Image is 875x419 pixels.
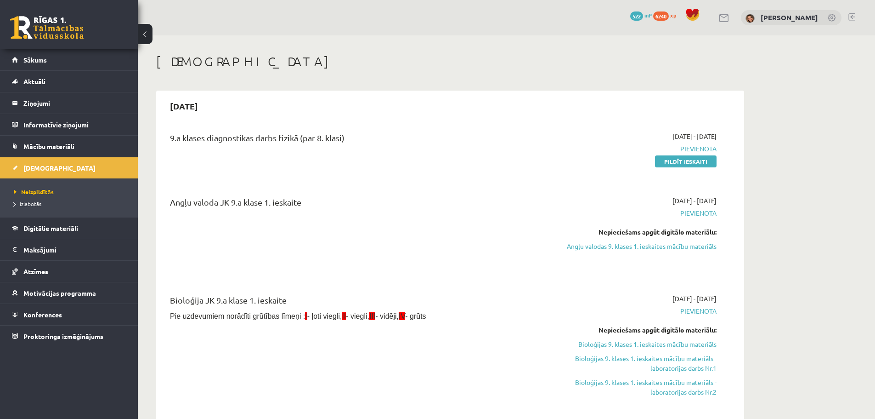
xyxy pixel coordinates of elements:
[12,136,126,157] a: Mācību materiāli
[12,92,126,114] a: Ziņojumi
[543,306,717,316] span: Pievienota
[653,11,681,19] a: 6240 xp
[23,289,96,297] span: Motivācijas programma
[12,114,126,135] a: Informatīvie ziņojumi
[543,325,717,335] div: Nepieciešams apgūt digitālo materiālu:
[543,339,717,349] a: Bioloģijas 9. klases 1. ieskaites mācību materiāls
[170,196,530,213] div: Angļu valoda JK 9.a klase 1. ieskaite
[543,241,717,251] a: Angļu valodas 9. klases 1. ieskaites mācību materiāls
[12,71,126,92] a: Aktuāli
[156,54,744,69] h1: [DEMOGRAPHIC_DATA]
[23,92,126,114] legend: Ziņojumi
[342,312,346,320] span: II
[653,11,669,21] span: 6240
[399,312,405,320] span: IV
[12,304,126,325] a: Konferences
[170,132,530,149] div: 9.a klases diagnostikas darbs fizikā (par 8. klasi)
[14,200,41,207] span: Izlabotās
[745,14,755,23] img: Kendija Anete Kraukle
[23,310,62,319] span: Konferences
[14,200,129,208] a: Izlabotās
[543,144,717,154] span: Pievienota
[12,239,126,260] a: Maksājumi
[10,16,84,39] a: Rīgas 1. Tālmācības vidusskola
[655,155,717,167] a: Pildīt ieskaiti
[672,132,717,141] span: [DATE] - [DATE]
[12,282,126,304] a: Motivācijas programma
[670,11,676,19] span: xp
[23,267,48,276] span: Atzīmes
[23,142,74,150] span: Mācību materiāli
[644,11,652,19] span: mP
[12,49,126,70] a: Sākums
[305,312,307,320] span: I
[761,13,818,22] a: [PERSON_NAME]
[23,164,96,172] span: [DEMOGRAPHIC_DATA]
[23,332,103,340] span: Proktoringa izmēģinājums
[543,227,717,237] div: Nepieciešams apgūt digitālo materiālu:
[672,294,717,304] span: [DATE] - [DATE]
[672,196,717,206] span: [DATE] - [DATE]
[23,114,126,135] legend: Informatīvie ziņojumi
[14,188,54,195] span: Neizpildītās
[543,208,717,218] span: Pievienota
[12,157,126,178] a: [DEMOGRAPHIC_DATA]
[23,77,45,86] span: Aktuāli
[170,312,426,320] span: Pie uzdevumiem norādīti grūtības līmeņi : - ļoti viegli, - viegli, - vidēji, - grūts
[12,261,126,282] a: Atzīmes
[543,378,717,397] a: Bioloģijas 9. klases 1. ieskaites mācību materiāls - laboratorijas darbs Nr.2
[14,188,129,196] a: Neizpildītās
[161,95,207,117] h2: [DATE]
[23,224,78,232] span: Digitālie materiāli
[23,239,126,260] legend: Maksājumi
[170,294,530,311] div: Bioloģija JK 9.a klase 1. ieskaite
[12,326,126,347] a: Proktoringa izmēģinājums
[23,56,47,64] span: Sākums
[369,312,375,320] span: III
[12,218,126,239] a: Digitālie materiāli
[630,11,643,21] span: 522
[630,11,652,19] a: 522 mP
[543,354,717,373] a: Bioloģijas 9. klases 1. ieskaites mācību materiāls - laboratorijas darbs Nr.1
